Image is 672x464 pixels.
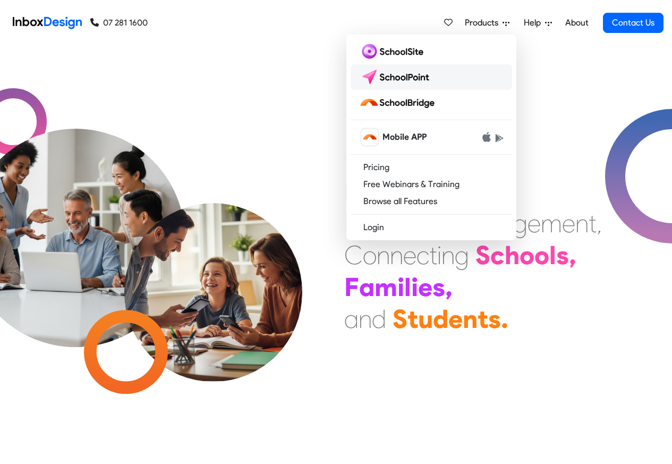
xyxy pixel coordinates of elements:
img: schoolbridge icon [361,129,378,146]
img: parents_with_child.png [102,159,325,382]
div: e [418,271,432,303]
div: i [411,271,418,303]
div: , [569,239,576,271]
div: e [562,207,575,239]
div: n [377,239,390,271]
a: Free Webinars & Training [351,176,512,193]
div: Maximising Efficient & Engagement, Connecting Schools, Families, and Students. [344,175,602,335]
div: n [359,303,372,335]
div: t [589,207,597,239]
div: . [501,303,508,335]
div: m [375,271,397,303]
a: Help [520,12,556,33]
div: t [429,239,437,271]
a: Products [461,12,514,33]
div: a [359,271,375,303]
div: d [372,303,386,335]
div: l [549,239,556,271]
div: s [432,271,445,303]
span: Products [465,16,503,29]
div: t [478,303,488,335]
div: i [397,271,404,303]
div: , [597,207,602,239]
a: 07 281 1600 [90,16,148,29]
div: o [363,239,377,271]
div: E [344,207,358,239]
div: c [416,239,429,271]
img: schoolpoint logo [359,69,434,86]
div: n [575,207,589,239]
a: Browse all Features [351,193,512,210]
a: Login [351,219,512,236]
div: s [488,303,501,335]
div: d [433,303,448,335]
div: m [541,207,562,239]
span: Mobile APP [382,131,427,144]
div: u [418,303,433,335]
img: schoolbridge logo [359,94,439,111]
img: schoolsite logo [359,43,428,60]
div: S [393,303,407,335]
div: M [344,175,365,207]
div: s [556,239,569,271]
div: c [490,239,505,271]
a: Contact Us [603,13,664,33]
div: S [475,239,490,271]
div: C [344,239,363,271]
div: g [455,239,469,271]
div: n [463,303,478,335]
div: g [513,207,528,239]
div: e [448,303,463,335]
div: e [403,239,416,271]
span: Help [524,16,545,29]
div: i [437,239,441,271]
div: l [404,271,411,303]
div: h [505,239,520,271]
div: e [528,207,541,239]
div: F [344,271,359,303]
a: schoolbridge icon Mobile APP [351,124,512,150]
a: Pricing [351,159,512,176]
div: n [441,239,455,271]
a: About [562,12,591,33]
div: a [344,303,359,335]
div: , [445,271,453,303]
div: o [520,239,534,271]
div: o [534,239,549,271]
div: t [407,303,418,335]
div: n [390,239,403,271]
div: Products [346,35,516,240]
